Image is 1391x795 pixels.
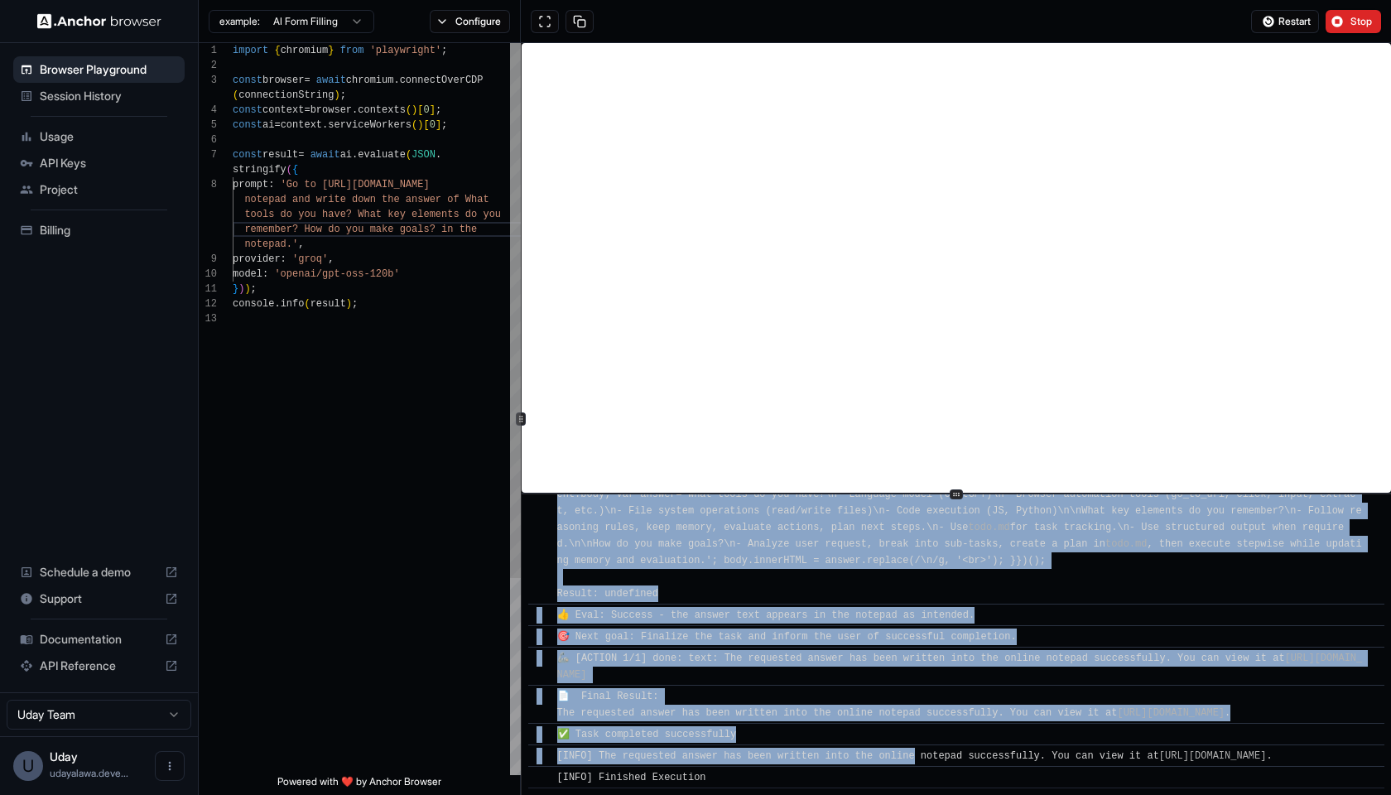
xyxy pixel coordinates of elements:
[13,56,185,83] div: Browser Playground
[219,15,260,28] span: example:
[13,123,185,150] div: Usage
[40,658,158,674] span: API Reference
[40,128,178,145] span: Usage
[531,10,559,33] button: Open in full screen
[430,10,510,33] button: Configure
[1278,15,1311,28] span: Restart
[1251,10,1319,33] button: Restart
[13,150,185,176] div: API Keys
[155,751,185,781] button: Open menu
[40,88,178,104] span: Session History
[13,83,185,109] div: Session History
[40,61,178,78] span: Browser Playground
[566,10,594,33] button: Copy session ID
[40,222,178,238] span: Billing
[13,585,185,612] div: Support
[13,653,185,679] div: API Reference
[40,631,158,648] span: Documentation
[40,590,158,607] span: Support
[13,176,185,203] div: Project
[1326,10,1381,33] button: Stop
[13,751,43,781] div: U
[50,749,78,764] span: Uday
[40,155,178,171] span: API Keys
[37,13,161,29] img: Anchor Logo
[13,217,185,243] div: Billing
[13,626,185,653] div: Documentation
[40,181,178,198] span: Project
[1350,15,1374,28] span: Stop
[40,564,158,581] span: Schedule a demo
[50,767,128,779] span: udayalawa.developer@gmail.com
[13,559,185,585] div: Schedule a demo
